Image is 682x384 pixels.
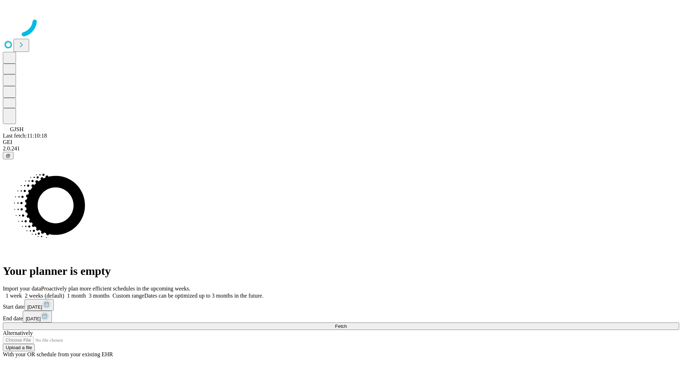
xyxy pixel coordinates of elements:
[113,293,144,299] span: Custom range
[89,293,110,299] span: 3 months
[3,322,679,330] button: Fetch
[3,145,679,152] div: 2.0.241
[3,351,113,357] span: With your OR schedule from your existing EHR
[335,324,347,329] span: Fetch
[3,286,41,292] span: Import your data
[6,293,22,299] span: 1 week
[3,139,679,145] div: GEI
[144,293,263,299] span: Dates can be optimized up to 3 months in the future.
[3,330,33,336] span: Alternatively
[3,152,13,159] button: @
[25,299,54,311] button: [DATE]
[3,133,47,139] span: Last fetch: 11:10:18
[25,293,64,299] span: 2 weeks (default)
[6,153,11,158] span: @
[67,293,86,299] span: 1 month
[26,316,40,321] span: [DATE]
[3,265,679,278] h1: Your planner is empty
[3,344,35,351] button: Upload a file
[27,304,42,310] span: [DATE]
[10,126,23,132] span: GJSH
[41,286,190,292] span: Proactively plan more efficient schedules in the upcoming weeks.
[3,311,679,322] div: End date
[3,299,679,311] div: Start date
[23,311,52,322] button: [DATE]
